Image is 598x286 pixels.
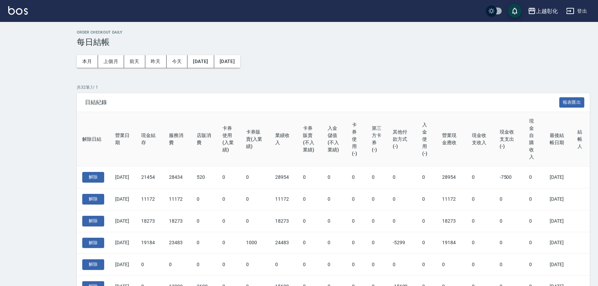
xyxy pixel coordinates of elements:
[214,55,240,68] button: [DATE]
[524,188,544,210] td: 0
[466,254,494,276] td: 0
[191,210,217,232] td: 0
[98,55,124,68] button: 上個月
[82,238,104,248] button: 解除
[559,97,585,108] button: 報表匯出
[417,232,437,254] td: 0
[437,254,466,276] td: 0
[322,254,346,276] td: 0
[524,166,544,188] td: 0
[322,232,346,254] td: 0
[297,166,322,188] td: 0
[366,188,387,210] td: 0
[563,5,590,17] button: 登出
[191,232,217,254] td: 0
[437,210,466,232] td: 18273
[191,166,217,188] td: 520
[387,232,417,254] td: -5299
[387,188,417,210] td: 0
[417,254,437,276] td: 0
[494,210,524,232] td: 0
[270,188,297,210] td: 11172
[346,112,366,166] th: 卡券使用(-)
[322,112,346,166] th: 入金儲值(不入業績)
[466,210,494,232] td: 0
[544,254,572,276] td: [DATE]
[241,254,270,276] td: 0
[163,210,191,232] td: 18273
[217,112,241,166] th: 卡券使用(入業績)
[417,112,437,166] th: 入金使用(-)
[145,55,167,68] button: 昨天
[297,232,322,254] td: 0
[466,112,494,166] th: 現金收支收入
[524,254,544,276] td: 0
[387,112,417,166] th: 其他付款方式(-)
[524,112,544,166] th: 現金自購收入
[163,112,191,166] th: 服務消費
[82,259,104,270] button: 解除
[366,232,387,254] td: 0
[77,55,98,68] button: 本月
[187,55,214,68] button: [DATE]
[82,216,104,226] button: 解除
[77,37,590,47] h3: 每日結帳
[387,166,417,188] td: 0
[270,254,297,276] td: 0
[270,232,297,254] td: 24483
[524,232,544,254] td: 0
[437,232,466,254] td: 19184
[241,210,270,232] td: 0
[85,99,559,106] span: 日結紀錄
[136,210,163,232] td: 18273
[136,188,163,210] td: 11172
[241,188,270,210] td: 0
[217,232,241,254] td: 0
[136,112,163,166] th: 現金結存
[8,6,28,15] img: Logo
[437,112,466,166] th: 營業現金應收
[110,232,136,254] td: [DATE]
[270,112,297,166] th: 業績收入
[297,210,322,232] td: 0
[217,166,241,188] td: 0
[297,188,322,210] td: 0
[241,112,270,166] th: 卡券販賣(入業績)
[322,166,346,188] td: 0
[387,254,417,276] td: 0
[136,254,163,276] td: 0
[217,188,241,210] td: 0
[191,254,217,276] td: 0
[82,194,104,204] button: 解除
[241,166,270,188] td: 0
[163,166,191,188] td: 28434
[191,188,217,210] td: 0
[494,232,524,254] td: 0
[366,112,387,166] th: 第三方卡券(-)
[110,166,136,188] td: [DATE]
[494,254,524,276] td: 0
[217,254,241,276] td: 0
[77,84,590,90] p: 共 32 筆, 1 / 1
[572,112,590,166] th: 結帳人
[163,232,191,254] td: 23483
[524,210,544,232] td: 0
[346,254,366,276] td: 0
[417,210,437,232] td: 0
[544,188,572,210] td: [DATE]
[544,166,572,188] td: [DATE]
[136,232,163,254] td: 19184
[297,254,322,276] td: 0
[110,112,136,166] th: 營業日期
[297,112,322,166] th: 卡券販賣(不入業績)
[508,4,522,18] button: save
[217,210,241,232] td: 0
[366,254,387,276] td: 0
[270,210,297,232] td: 18273
[366,210,387,232] td: 0
[544,210,572,232] td: [DATE]
[163,188,191,210] td: 11172
[417,166,437,188] td: 0
[366,166,387,188] td: 0
[466,188,494,210] td: 0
